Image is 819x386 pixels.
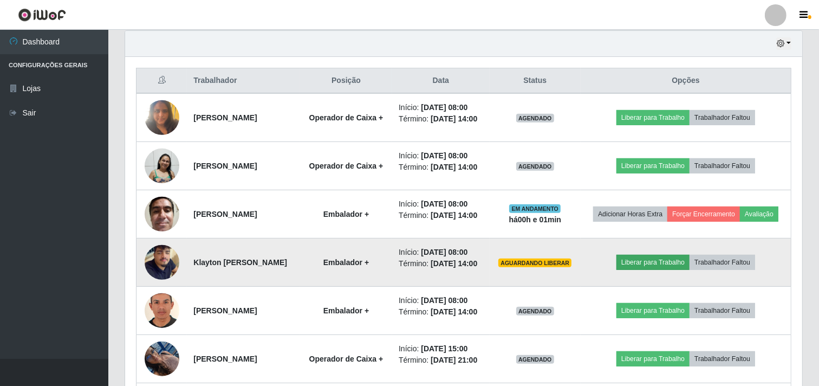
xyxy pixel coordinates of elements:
time: [DATE] 14:00 [431,259,477,268]
button: Trabalhador Faltou [690,255,755,270]
button: Liberar para Trabalho [616,158,690,173]
strong: Operador de Caixa + [309,113,383,122]
li: Início: [399,102,483,113]
button: Trabalhador Faltou [690,158,755,173]
time: [DATE] 08:00 [421,200,467,208]
time: [DATE] 14:00 [431,307,477,316]
strong: Embalador + [323,258,369,267]
strong: [PERSON_NAME] [193,306,257,315]
span: AGENDADO [516,355,554,364]
li: Término: [399,306,483,318]
time: [DATE] 21:00 [431,356,477,364]
strong: há 00 h e 01 min [509,215,562,224]
button: Liberar para Trabalho [616,303,690,318]
strong: Klayton [PERSON_NAME] [193,258,287,267]
th: Trabalhador [187,68,300,94]
button: Avaliação [740,207,778,222]
img: CoreUI Logo [18,8,66,22]
strong: Operador de Caixa + [309,162,383,170]
li: Início: [399,295,483,306]
li: Término: [399,210,483,221]
button: Liberar para Trabalho [616,110,690,125]
time: [DATE] 08:00 [421,103,467,112]
strong: Operador de Caixa + [309,355,383,363]
img: 1755699349623.jpeg [145,94,179,140]
li: Início: [399,343,483,355]
button: Adicionar Horas Extra [593,207,667,222]
strong: [PERSON_NAME] [193,355,257,363]
time: [DATE] 08:00 [421,151,467,160]
span: AGENDADO [516,162,554,171]
strong: [PERSON_NAME] [193,210,257,218]
th: Posição [300,68,392,94]
li: Início: [399,198,483,210]
time: [DATE] 14:00 [431,211,477,220]
li: Término: [399,355,483,366]
button: Trabalhador Faltou [690,110,755,125]
span: EM ANDAMENTO [509,204,561,213]
img: 1751209659449.jpeg [145,336,179,382]
span: AGENDADO [516,307,554,316]
th: Opções [581,68,791,94]
img: 1752843013867.jpeg [145,231,179,293]
th: Data [392,68,489,94]
button: Trabalhador Faltou [690,303,755,318]
time: [DATE] 14:00 [431,163,477,171]
li: Término: [399,113,483,125]
img: 1756832131053.jpeg [145,148,179,184]
span: AGUARDANDO LIBERAR [498,259,571,267]
strong: [PERSON_NAME] [193,113,257,122]
img: 1606512880080.jpeg [145,191,179,237]
time: [DATE] 14:00 [431,114,477,123]
strong: [PERSON_NAME] [193,162,257,170]
time: [DATE] 08:00 [421,248,467,256]
li: Início: [399,150,483,162]
button: Trabalhador Faltou [690,351,755,366]
li: Término: [399,162,483,173]
th: Status [490,68,581,94]
li: Início: [399,247,483,258]
strong: Embalador + [323,210,369,218]
img: 1753979789562.jpeg [145,286,179,336]
li: Término: [399,258,483,269]
time: [DATE] 15:00 [421,344,467,353]
strong: Embalador + [323,306,369,315]
button: Liberar para Trabalho [616,255,690,270]
time: [DATE] 08:00 [421,296,467,305]
button: Liberar para Trabalho [616,351,690,366]
button: Forçar Encerramento [667,207,740,222]
span: AGENDADO [516,114,554,123]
